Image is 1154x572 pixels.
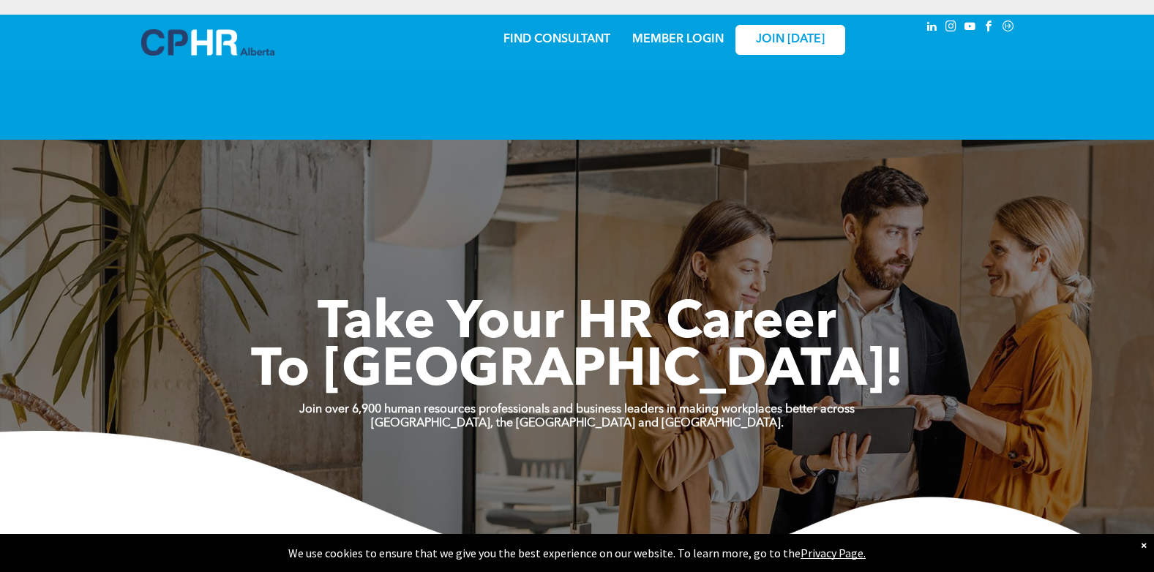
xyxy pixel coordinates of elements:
a: linkedin [924,18,940,38]
a: Social network [1000,18,1016,38]
a: JOIN [DATE] [735,25,845,55]
a: Privacy Page. [801,546,866,560]
span: To [GEOGRAPHIC_DATA]! [251,345,904,398]
div: Dismiss notification [1141,538,1147,552]
a: MEMBER LOGIN [632,34,724,45]
span: JOIN [DATE] [756,33,825,47]
strong: [GEOGRAPHIC_DATA], the [GEOGRAPHIC_DATA] and [GEOGRAPHIC_DATA]. [371,418,784,429]
img: A blue and white logo for cp alberta [141,29,274,56]
a: youtube [962,18,978,38]
a: instagram [943,18,959,38]
a: FIND CONSULTANT [503,34,610,45]
strong: Join over 6,900 human resources professionals and business leaders in making workplaces better ac... [299,404,855,415]
span: Take Your HR Career [318,298,836,350]
a: facebook [981,18,997,38]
